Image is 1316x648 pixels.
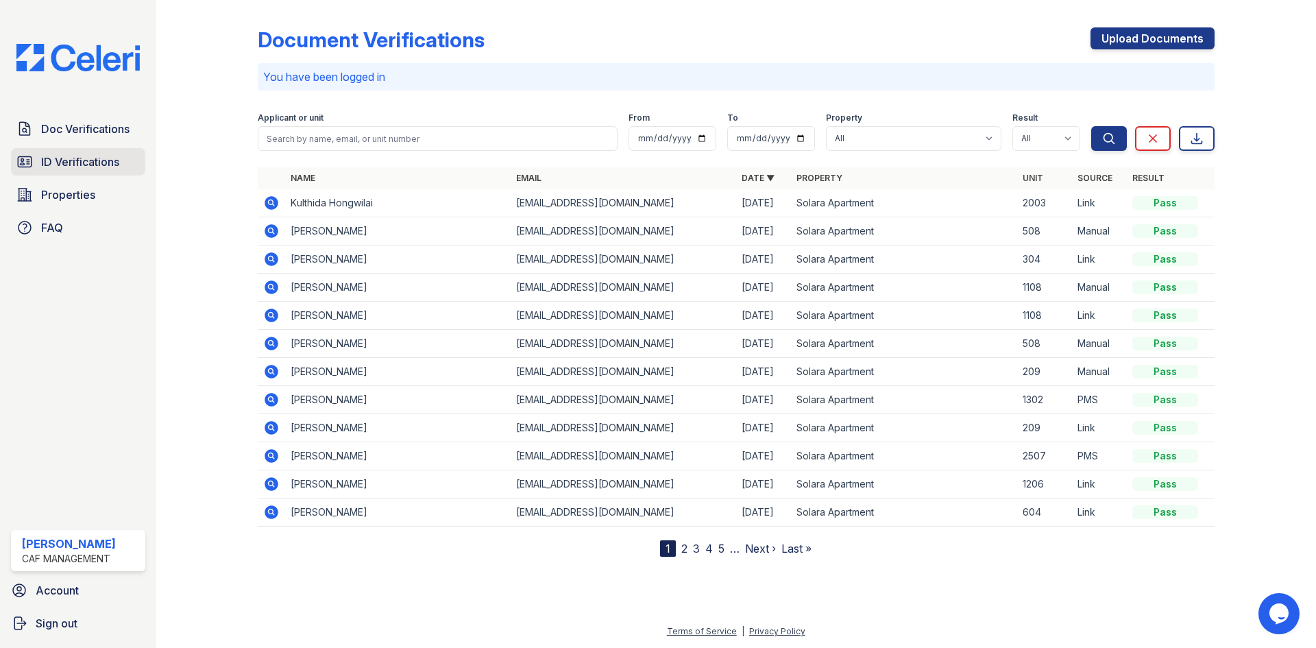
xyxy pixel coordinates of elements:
td: Solara Apartment [791,358,1016,386]
td: [DATE] [736,470,791,499]
div: 1 [660,540,676,557]
td: [PERSON_NAME] [285,414,511,442]
td: [DATE] [736,274,791,302]
td: 1108 [1017,274,1072,302]
td: [DATE] [736,302,791,330]
a: 3 [693,542,700,555]
td: [EMAIL_ADDRESS][DOMAIN_NAME] [511,245,736,274]
td: Solara Apartment [791,499,1016,527]
button: Sign out [5,610,151,637]
iframe: chat widget [1258,593,1302,634]
td: [EMAIL_ADDRESS][DOMAIN_NAME] [511,358,736,386]
td: Link [1072,302,1127,330]
td: 209 [1017,414,1072,442]
td: 604 [1017,499,1072,527]
a: Source [1077,173,1112,183]
td: [EMAIL_ADDRESS][DOMAIN_NAME] [511,386,736,414]
td: Link [1072,499,1127,527]
td: Link [1072,189,1127,217]
a: Privacy Policy [749,626,805,636]
span: ID Verifications [41,154,119,170]
a: Email [516,173,541,183]
td: 2003 [1017,189,1072,217]
a: Property [796,173,842,183]
td: [PERSON_NAME] [285,217,511,245]
div: Pass [1132,505,1198,519]
div: CAF Management [22,552,116,566]
td: 1108 [1017,302,1072,330]
td: [PERSON_NAME] [285,330,511,358]
div: Pass [1132,252,1198,266]
td: [PERSON_NAME] [285,302,511,330]
a: Unit [1023,173,1043,183]
div: Pass [1132,280,1198,294]
td: Manual [1072,274,1127,302]
td: [EMAIL_ADDRESS][DOMAIN_NAME] [511,330,736,358]
input: Search by name, email, or unit number [258,126,618,151]
td: [PERSON_NAME] [285,358,511,386]
div: Document Verifications [258,27,485,52]
td: PMS [1072,386,1127,414]
a: 4 [705,542,713,555]
td: 1302 [1017,386,1072,414]
td: 508 [1017,217,1072,245]
div: Pass [1132,196,1198,210]
td: [DATE] [736,414,791,442]
td: Solara Apartment [791,414,1016,442]
td: [DATE] [736,442,791,470]
td: [EMAIL_ADDRESS][DOMAIN_NAME] [511,470,736,499]
td: [DATE] [736,358,791,386]
label: Result [1012,112,1038,123]
a: 5 [718,542,724,555]
td: 508 [1017,330,1072,358]
a: 2 [681,542,687,555]
a: Next › [745,542,776,555]
div: Pass [1132,337,1198,350]
a: Properties [11,181,145,208]
td: Manual [1072,358,1127,386]
td: [EMAIL_ADDRESS][DOMAIN_NAME] [511,274,736,302]
td: [EMAIL_ADDRESS][DOMAIN_NAME] [511,499,736,527]
div: Pass [1132,309,1198,322]
td: Solara Apartment [791,470,1016,499]
td: Kulthida Hongwilai [285,189,511,217]
a: FAQ [11,214,145,241]
td: [DATE] [736,245,791,274]
div: Pass [1132,421,1198,435]
td: Link [1072,470,1127,499]
td: Solara Apartment [791,217,1016,245]
a: Account [5,577,151,604]
label: Applicant or unit [258,112,324,123]
td: 209 [1017,358,1072,386]
td: Manual [1072,217,1127,245]
div: Pass [1132,477,1198,491]
a: Doc Verifications [11,115,145,143]
td: [PERSON_NAME] [285,245,511,274]
span: Account [36,582,79,599]
td: Solara Apartment [791,386,1016,414]
td: Link [1072,414,1127,442]
a: Result [1132,173,1165,183]
td: 304 [1017,245,1072,274]
div: Pass [1132,393,1198,407]
td: Solara Apartment [791,245,1016,274]
span: Doc Verifications [41,121,130,137]
a: Last » [781,542,812,555]
label: To [727,112,738,123]
div: | [742,626,744,636]
span: Properties [41,187,95,203]
td: [DATE] [736,499,791,527]
td: 1206 [1017,470,1072,499]
a: Terms of Service [667,626,737,636]
td: [PERSON_NAME] [285,386,511,414]
td: Solara Apartment [791,330,1016,358]
td: [EMAIL_ADDRESS][DOMAIN_NAME] [511,302,736,330]
a: Date ▼ [742,173,775,183]
img: CE_Logo_Blue-a8612792a0a2168367f1c8372b55b34899dd931a85d93a1a3d3e32e68fde9ad4.png [5,44,151,71]
td: Solara Apartment [791,274,1016,302]
td: Solara Apartment [791,189,1016,217]
td: [EMAIL_ADDRESS][DOMAIN_NAME] [511,414,736,442]
span: … [730,540,740,557]
div: Pass [1132,365,1198,379]
label: Property [826,112,862,123]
